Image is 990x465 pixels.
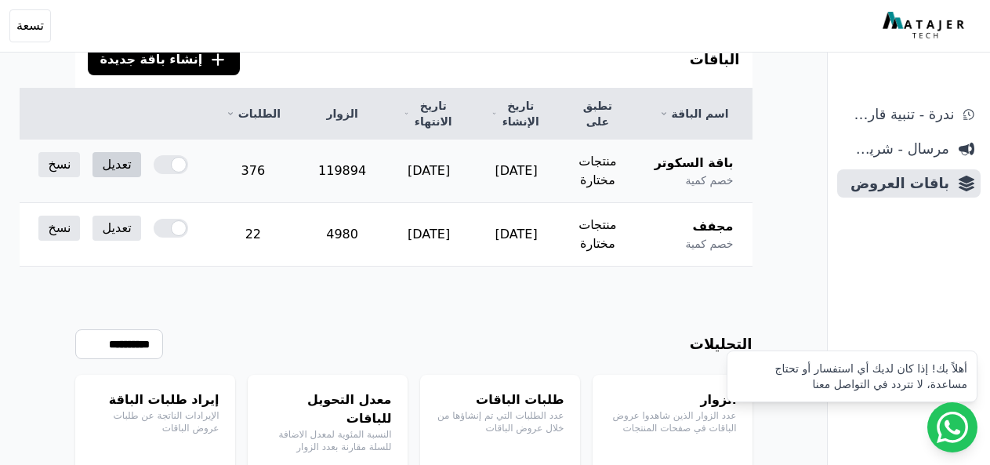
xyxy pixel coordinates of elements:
[299,203,385,267] td: 4980
[473,140,560,203] td: [DATE]
[299,89,385,140] th: الزوار
[299,140,385,203] td: 119894
[207,203,299,267] td: 22
[843,173,949,194] span: باقات العروض
[263,391,392,428] h4: معدل التحويل للباقات
[16,16,44,35] span: تسعة
[9,9,51,42] button: تسعة
[690,49,740,71] h3: الباقات
[385,140,473,203] td: [DATE]
[88,44,241,75] button: إنشاء باقة جديدة
[263,428,392,453] p: النسبة المئوية لمعدل الاضافة للسلة مقارنة بعدد الزوار
[690,333,752,355] h3: التحليلات
[473,203,560,267] td: [DATE]
[436,409,564,434] p: عدد الطلبات التي تم إنشاؤها من خلال عروض الباقات
[560,203,636,267] td: منتجات مختارة
[100,50,203,69] span: إنشاء باقة جديدة
[38,152,80,177] a: نسخ
[883,12,968,40] img: MatajerTech Logo
[91,409,219,434] p: الإيرادات الناتجة عن طلبات عروض الباقات
[38,216,80,241] a: نسخ
[91,391,219,409] h4: إيراد طلبات الباقة
[404,98,454,129] a: تاريخ الانتهاء
[692,217,733,236] span: مجفف
[560,89,636,140] th: تطبق على
[843,104,954,125] span: ندرة - تنبية قارب علي النفاذ
[560,140,636,203] td: منتجات مختارة
[207,140,299,203] td: 376
[737,361,967,392] div: أهلاً بك! إذا كان لديك أي استفسار أو تحتاج مساعدة، لا تتردد في التواصل معنا
[436,391,564,409] h4: طلبات الباقات
[685,236,733,252] span: خصم كمية
[608,409,737,434] p: عدد الزوار الذين شاهدوا عروض الباقات في صفحات المنتجات
[92,216,140,241] a: تعديل
[685,173,733,188] span: خصم كمية
[843,138,949,160] span: مرسال - شريط دعاية
[385,203,473,267] td: [DATE]
[655,154,734,173] span: باقة السكوتر
[92,152,140,177] a: تعديل
[491,98,541,129] a: تاريخ الإنشاء
[655,106,734,122] a: اسم الباقة
[226,106,281,122] a: الطلبات
[608,391,737,409] h4: الزوار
